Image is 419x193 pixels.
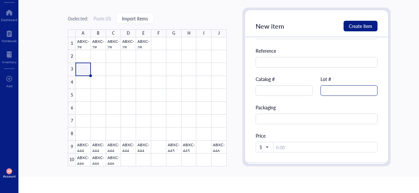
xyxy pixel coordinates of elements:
[1,7,17,22] a: Dashboard
[321,75,377,83] div: Lot #
[172,29,175,37] div: G
[187,29,190,37] div: H
[8,170,11,173] span: NB
[218,29,220,37] div: J
[273,142,377,153] input: 0.00
[68,50,76,63] div: 2
[68,63,76,76] div: 3
[116,13,154,24] button: Import items
[3,174,16,178] div: Account
[2,39,17,43] div: Notebook
[6,84,13,88] div: Add
[68,102,76,115] div: 6
[256,132,377,139] div: Price
[127,29,130,37] div: D
[142,29,145,37] div: E
[256,21,284,31] span: New item
[94,13,111,24] button: Paste (0)
[68,153,76,166] div: 10
[2,60,16,64] div: Inventory
[260,144,268,150] span: $
[2,49,16,64] a: Inventory
[68,141,76,153] div: 9
[68,127,76,140] div: 8
[256,47,377,54] div: Reference
[82,29,84,37] div: A
[344,21,377,31] button: Create item
[122,16,148,21] span: Import items
[68,37,76,50] div: 1
[68,115,76,127] div: 7
[112,29,115,37] div: C
[256,75,313,83] div: Catalog #
[157,29,160,37] div: F
[2,28,17,43] a: Notebook
[68,15,88,22] div: 0 selected:
[256,104,377,111] div: Packaging
[203,29,204,37] div: I
[68,89,76,102] div: 5
[68,76,76,89] div: 4
[349,23,372,29] span: Create item
[1,18,17,22] div: Dashboard
[97,29,99,37] div: B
